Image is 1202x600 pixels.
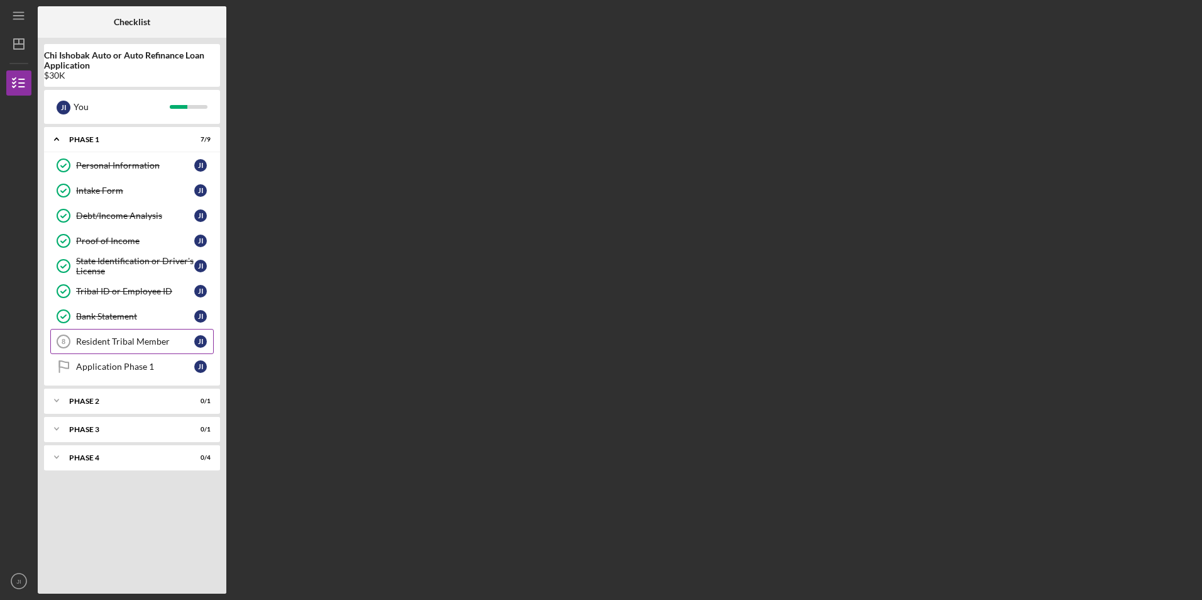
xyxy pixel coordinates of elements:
[194,260,207,272] div: J I
[114,17,150,27] b: Checklist
[50,178,214,203] a: Intake FormJI
[50,304,214,329] a: Bank StatementJI
[50,329,214,354] a: 8Resident Tribal MemberJI
[194,209,207,222] div: J I
[188,454,211,462] div: 0 / 4
[76,256,194,276] div: State Identification or Driver's License
[76,362,194,372] div: Application Phase 1
[57,101,70,114] div: J I
[50,279,214,304] a: Tribal ID or Employee IDJI
[69,136,179,143] div: Phase 1
[6,569,31,594] button: JI
[50,153,214,178] a: Personal InformationJI
[76,311,194,321] div: Bank Statement
[188,426,211,433] div: 0 / 1
[69,426,179,433] div: Phase 3
[194,159,207,172] div: J I
[44,50,220,70] b: Chi Ishobak Auto or Auto Refinance Loan Application
[76,160,194,170] div: Personal Information
[76,186,194,196] div: Intake Form
[76,286,194,296] div: Tribal ID or Employee ID
[194,335,207,348] div: J I
[194,235,207,247] div: J I
[76,236,194,246] div: Proof of Income
[50,253,214,279] a: State Identification or Driver's LicenseJI
[69,397,179,405] div: Phase 2
[188,136,211,143] div: 7 / 9
[76,211,194,221] div: Debt/Income Analysis
[194,285,207,297] div: J I
[50,354,214,379] a: Application Phase 1JI
[194,360,207,373] div: J I
[16,578,21,585] text: JI
[194,310,207,323] div: J I
[76,336,194,347] div: Resident Tribal Member
[50,228,214,253] a: Proof of IncomeJI
[44,70,220,81] div: $30K
[50,203,214,228] a: Debt/Income AnalysisJI
[194,184,207,197] div: J I
[69,454,179,462] div: Phase 4
[74,96,170,118] div: You
[188,397,211,405] div: 0 / 1
[62,338,65,345] tspan: 8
